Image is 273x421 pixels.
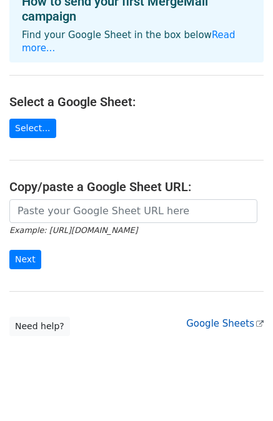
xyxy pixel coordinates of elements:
small: Example: [URL][DOMAIN_NAME] [9,225,137,235]
a: Google Sheets [186,318,264,329]
input: Paste your Google Sheet URL here [9,199,257,223]
a: Need help? [9,317,70,336]
a: Select... [9,119,56,138]
p: Find your Google Sheet in the box below [22,29,251,55]
input: Next [9,250,41,269]
a: Read more... [22,29,236,54]
h4: Select a Google Sheet: [9,94,264,109]
iframe: Chat Widget [211,361,273,421]
h4: Copy/paste a Google Sheet URL: [9,179,264,194]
